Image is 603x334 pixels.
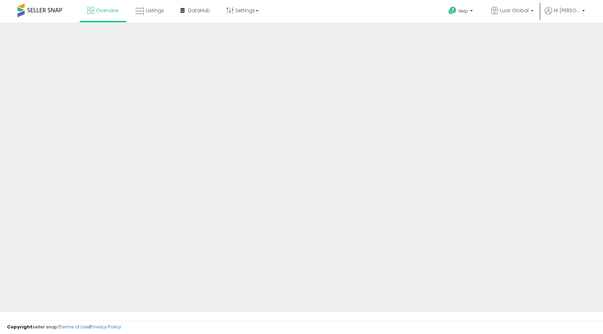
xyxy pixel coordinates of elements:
i: Get Help [448,6,457,15]
span: Overview [96,7,119,14]
a: Hi [PERSON_NAME] [545,7,585,23]
a: Help [443,1,480,23]
span: Hi [PERSON_NAME] [554,7,580,14]
span: Help [459,8,468,14]
span: Listings [146,7,164,14]
span: DataHub [188,7,210,14]
span: Luar Global [500,7,529,14]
